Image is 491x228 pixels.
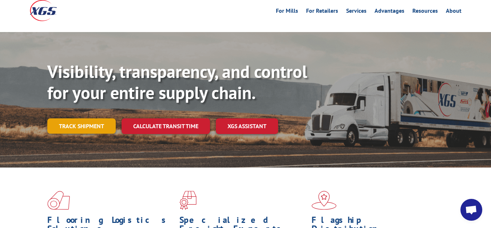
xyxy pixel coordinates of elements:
[412,8,438,16] a: Resources
[122,118,210,134] a: Calculate transit time
[276,8,298,16] a: For Mills
[346,8,367,16] a: Services
[47,191,70,210] img: xgs-icon-total-supply-chain-intelligence-red
[446,8,462,16] a: About
[47,118,116,134] a: Track shipment
[306,8,338,16] a: For Retailers
[47,60,307,104] b: Visibility, transparency, and control for your entire supply chain.
[460,199,482,221] div: Open chat
[375,8,404,16] a: Advantages
[179,191,197,210] img: xgs-icon-focused-on-flooring-red
[312,191,337,210] img: xgs-icon-flagship-distribution-model-red
[216,118,278,134] a: XGS ASSISTANT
